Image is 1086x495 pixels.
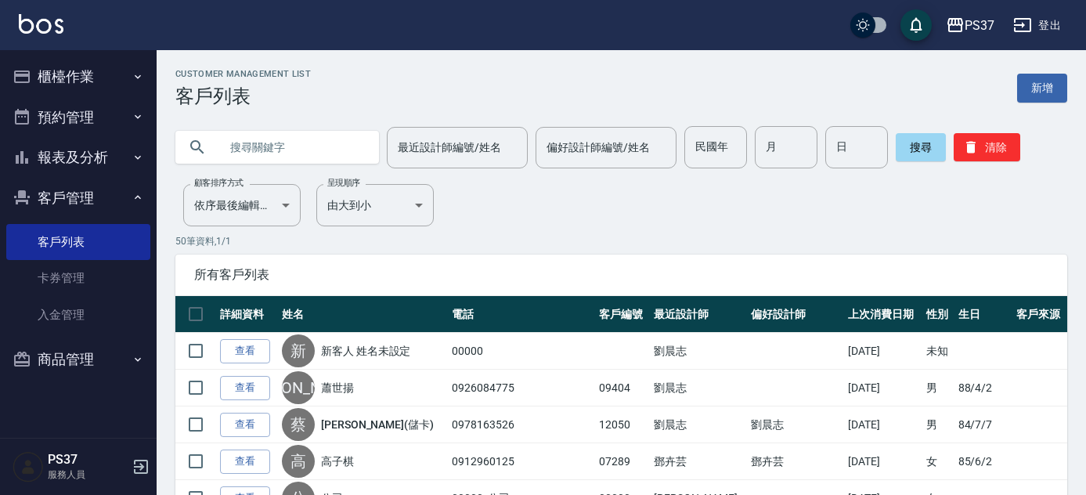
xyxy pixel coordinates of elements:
button: 客戶管理 [6,178,150,219]
td: [DATE] [844,333,922,370]
a: 查看 [220,413,270,437]
th: 偏好設計師 [747,296,844,333]
label: 呈現順序 [327,177,360,189]
td: 劉晨志 [650,333,747,370]
th: 性別 [922,296,954,333]
img: Person [13,451,44,482]
th: 客戶編號 [595,296,650,333]
button: save [900,9,932,41]
p: 50 筆資料, 1 / 1 [175,234,1067,248]
td: [DATE] [844,443,922,480]
td: 鄧卉芸 [650,443,747,480]
td: 劉晨志 [747,406,844,443]
td: [DATE] [844,370,922,406]
td: 88/4/2 [954,370,1012,406]
div: 依序最後編輯時間 [183,184,301,226]
a: 入金管理 [6,297,150,333]
a: 查看 [220,339,270,363]
th: 上次消費日期 [844,296,922,333]
th: 姓名 [278,296,449,333]
button: 預約管理 [6,97,150,138]
span: 所有客戶列表 [194,267,1048,283]
h2: Customer Management List [175,69,311,79]
td: 0926084775 [448,370,595,406]
a: 蕭世揚 [321,380,354,396]
td: 00000 [448,333,595,370]
td: 鄧卉芸 [747,443,844,480]
td: 85/6/2 [954,443,1012,480]
label: 顧客排序方式 [194,177,244,189]
td: 07289 [595,443,650,480]
a: 客戶列表 [6,224,150,260]
img: Logo [19,14,63,34]
input: 搜尋關鍵字 [219,126,366,168]
th: 電話 [448,296,595,333]
th: 客戶來源 [1012,296,1067,333]
td: 女 [922,443,954,480]
a: 新增 [1017,74,1067,103]
a: 查看 [220,376,270,400]
button: 登出 [1007,11,1067,40]
th: 詳細資料 [216,296,278,333]
td: 0912960125 [448,443,595,480]
button: 清除 [954,133,1020,161]
div: 蔡 [282,408,315,441]
h3: 客戶列表 [175,85,311,107]
td: 男 [922,406,954,443]
div: 由大到小 [316,184,434,226]
td: 0978163526 [448,406,595,443]
div: 高 [282,445,315,478]
button: 搜尋 [896,133,946,161]
td: [DATE] [844,406,922,443]
th: 生日 [954,296,1012,333]
div: 新 [282,334,315,367]
div: [PERSON_NAME] [282,371,315,404]
p: 服務人員 [48,468,128,482]
button: 報表及分析 [6,137,150,178]
a: 高子棋 [321,453,354,469]
a: 卡券管理 [6,260,150,296]
td: 未知 [922,333,954,370]
button: PS37 [940,9,1001,42]
a: [PERSON_NAME](儲卡) [321,417,434,432]
div: PS37 [965,16,994,35]
td: 劉晨志 [650,370,747,406]
td: 男 [922,370,954,406]
button: 櫃檯作業 [6,56,150,97]
td: 09404 [595,370,650,406]
th: 最近設計師 [650,296,747,333]
a: 新客人 姓名未設定 [321,343,411,359]
td: 劉晨志 [650,406,747,443]
td: 12050 [595,406,650,443]
button: 商品管理 [6,339,150,380]
h5: PS37 [48,452,128,468]
a: 查看 [220,450,270,474]
td: 84/7/7 [954,406,1012,443]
